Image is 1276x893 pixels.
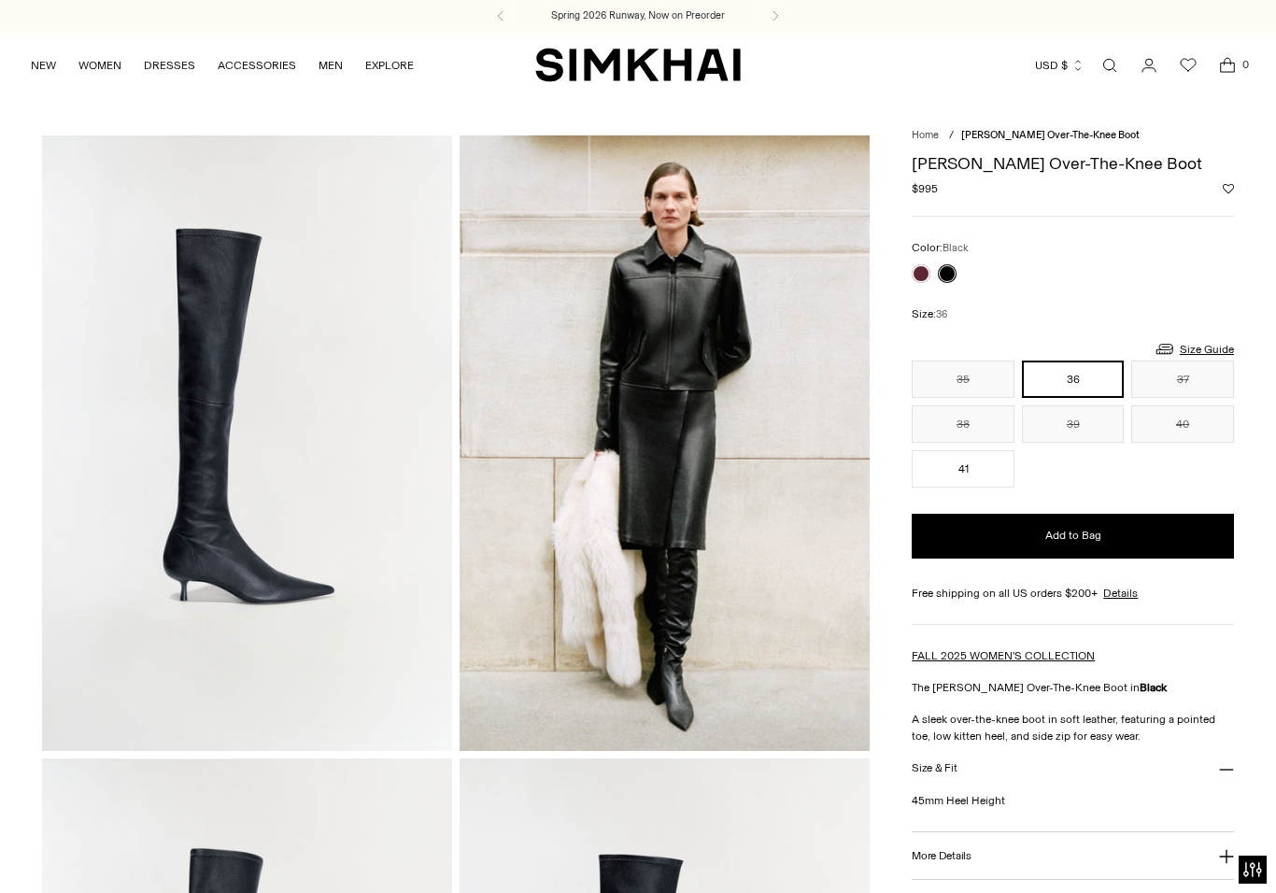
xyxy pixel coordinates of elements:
img: Joni Leather Over-The-Knee Boot [460,135,870,751]
span: Add to Bag [1045,528,1101,544]
a: Home [912,129,939,141]
p: The [PERSON_NAME] Over-The-Knee Boot in [912,679,1234,696]
p: 45mm Heel Height [912,792,1234,809]
a: FALL 2025 WOMEN'S COLLECTION [912,649,1095,662]
img: Joni Leather Over-The-Knee Boot [42,135,452,751]
a: ACCESSORIES [218,45,296,86]
label: Size: [912,305,947,323]
div: / [949,128,954,144]
button: 35 [912,361,1014,398]
a: SIMKHAI [535,47,741,83]
button: Add to Bag [912,514,1234,559]
div: Free shipping on all US orders $200+ [912,585,1234,602]
h3: More Details [912,850,971,862]
a: Details [1103,585,1138,602]
p: A sleek over-the-knee boot in soft leather, featuring a pointed toe, low kitten heel, and side zi... [912,711,1234,744]
span: $995 [912,180,938,197]
button: Size & Fit [912,744,1234,792]
button: USD $ [1035,45,1085,86]
button: 41 [912,450,1014,488]
button: 36 [1022,361,1125,398]
button: 37 [1131,361,1234,398]
button: More Details [912,832,1234,880]
button: Add to Wishlist [1223,183,1234,194]
a: Size Guide [1154,337,1234,361]
a: Wishlist [1170,47,1207,84]
span: 36 [936,308,947,320]
button: 39 [1022,405,1125,443]
button: 38 [912,405,1014,443]
span: [PERSON_NAME] Over-The-Knee Boot [961,129,1140,141]
span: 0 [1237,56,1254,73]
a: Open search modal [1091,47,1128,84]
a: Open cart modal [1209,47,1246,84]
label: Color: [912,239,969,257]
a: WOMEN [78,45,121,86]
strong: Black [1140,681,1167,694]
a: MEN [319,45,343,86]
h1: [PERSON_NAME] Over-The-Knee Boot [912,155,1234,172]
nav: breadcrumbs [912,128,1234,144]
a: Go to the account page [1130,47,1168,84]
a: EXPLORE [365,45,414,86]
h3: Size & Fit [912,762,957,774]
button: 40 [1131,405,1234,443]
a: NEW [31,45,56,86]
a: DRESSES [144,45,195,86]
a: Spring 2026 Runway, Now on Preorder [551,8,725,23]
span: Black [943,242,969,254]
